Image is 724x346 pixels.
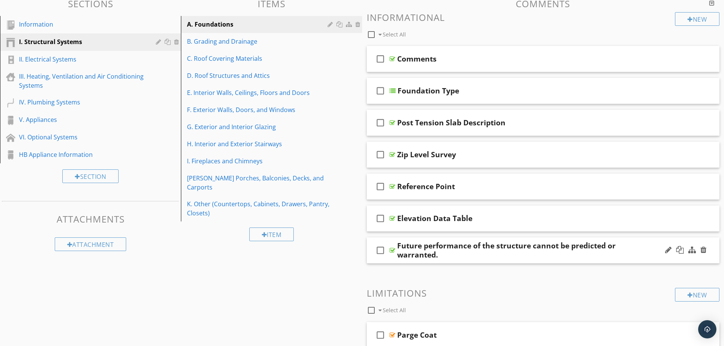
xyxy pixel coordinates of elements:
div: C. Roof Covering Materials [187,54,330,63]
div: H. Interior and Exterior Stairways [187,139,330,149]
div: E. Interior Walls, Ceilings, Floors and Doors [187,88,330,97]
div: Future performance of the structure cannot be predicted or warranted. [397,241,650,259]
div: Elevation Data Table [397,214,472,223]
div: Foundation Type [398,86,459,95]
div: Information [19,20,145,29]
div: HB Appliance Information [19,150,145,159]
div: Attachment [55,237,127,251]
h3: Informational [367,12,720,22]
h3: Limitations [367,288,720,298]
div: V. Appliances [19,115,145,124]
i: check_box_outline_blank [374,326,387,344]
div: D. Roof Structures and Attics [187,71,330,80]
div: II. Electrical Systems [19,55,145,64]
div: Zip Level Survey [397,150,456,159]
i: check_box_outline_blank [374,177,387,196]
span: Select All [383,307,406,314]
div: I. Structural Systems [19,37,145,46]
div: G. Exterior and Interior Glazing [187,122,330,131]
div: B. Grading and Drainage [187,37,330,46]
div: New [675,288,719,302]
div: New [675,12,719,26]
div: K. Other (Countertops, Cabinets, Drawers, Pantry, Closets) [187,199,330,218]
i: check_box_outline_blank [374,209,387,228]
div: F. Exterior Walls, Doors, and Windows [187,105,330,114]
div: Comments [397,54,437,63]
div: IV. Plumbing Systems [19,98,145,107]
div: III. Heating, Ventilation and Air Conditioning Systems [19,72,145,90]
div: A. Foundations [187,20,330,29]
div: VI. Optional Systems [19,133,145,142]
div: Reference Point [397,182,455,191]
div: Section [62,169,119,183]
div: Parge Coat [397,330,437,340]
i: check_box_outline_blank [374,82,387,100]
div: Item [249,228,294,241]
div: [PERSON_NAME] Porches, Balconies, Decks, and Carports [187,174,330,192]
div: I. Fireplaces and Chimneys [187,156,330,166]
div: Post Tension Slab Description [397,118,505,127]
i: check_box_outline_blank [374,50,387,68]
i: check_box_outline_blank [374,145,387,164]
i: check_box_outline_blank [374,114,387,132]
span: Select All [383,31,406,38]
i: check_box_outline_blank [374,241,387,259]
div: Open Intercom Messenger [698,320,716,338]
